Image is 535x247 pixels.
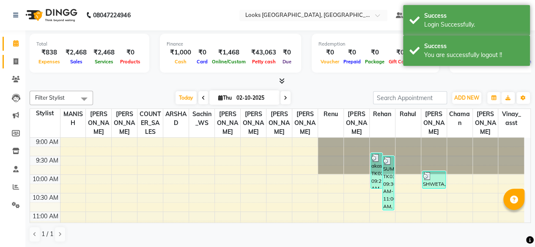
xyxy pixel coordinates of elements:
[163,109,189,128] span: ARSHAD
[36,41,143,48] div: Total
[318,48,341,57] div: ₹0
[195,59,210,65] span: Card
[31,175,60,184] div: 10:00 AM
[341,59,363,65] span: Prepaid
[248,48,280,57] div: ₹43,063
[447,109,472,128] span: Chaman
[280,48,294,57] div: ₹0
[34,156,60,165] div: 9:30 AM
[318,59,341,65] span: Voucher
[195,48,210,57] div: ₹0
[383,156,394,210] div: SUMIT, TK03, 09:30 AM-11:00 AM, Stylist Cut(M),Shave Regular,Shampoo Wash L'oreal(M)
[41,230,53,239] span: 1 / 1
[216,95,234,101] span: Thu
[498,109,524,128] span: Vinay_asst
[215,109,240,137] span: [PERSON_NAME]
[30,109,60,118] div: Stylist
[189,109,214,128] span: Sachin_WS
[280,59,294,65] span: Due
[373,91,447,104] input: Search Appointment
[387,59,414,65] span: Gift Cards
[93,3,130,27] b: 08047224946
[424,20,524,29] div: Login Successfully.
[35,94,65,101] span: Filter Stylist
[454,95,479,101] span: ADD NEW
[452,92,481,104] button: ADD NEW
[31,212,60,221] div: 11:00 AM
[421,109,447,137] span: [PERSON_NAME]
[118,59,143,65] span: Products
[363,59,387,65] span: Package
[167,41,294,48] div: Finance
[234,92,276,104] input: 2025-10-02
[371,153,382,188] div: akash, TK02, 09:25 AM-10:25 AM, Stylist Cut(M),[PERSON_NAME] Trimming
[176,91,197,104] span: Today
[370,109,395,119] span: Rehan
[36,59,62,65] span: Expenses
[62,48,90,57] div: ₹2,468
[93,59,115,65] span: Services
[395,109,421,119] span: Rahul
[60,109,86,128] span: MANISH
[167,48,195,57] div: ₹1,000
[86,109,111,137] span: [PERSON_NAME]
[424,51,524,60] div: You are successfully logout !!
[31,193,60,202] div: 10:30 AM
[363,48,387,57] div: ₹0
[266,109,292,137] span: [PERSON_NAME]
[36,48,62,57] div: ₹838
[387,48,414,57] div: ₹0
[112,109,137,137] span: [PERSON_NAME]
[424,11,524,20] div: Success
[423,171,445,188] div: SHWETA, TK01, 09:55 AM-10:25 AM, Kids Cut(M)
[173,59,189,65] span: Cash
[210,59,248,65] span: Online/Custom
[137,109,163,137] span: COUNTER_SALES
[34,138,60,147] div: 9:00 AM
[22,3,80,27] img: logo
[473,109,498,137] span: [PERSON_NAME]
[118,48,143,57] div: ₹0
[341,48,363,57] div: ₹0
[210,48,248,57] div: ₹1,468
[250,59,278,65] span: Petty cash
[318,109,343,119] span: Renu
[318,41,432,48] div: Redemption
[292,109,318,137] span: [PERSON_NAME]
[241,109,266,137] span: [PERSON_NAME]
[68,59,85,65] span: Sales
[424,42,524,51] div: Success
[90,48,118,57] div: ₹2,468
[344,109,369,137] span: [PERSON_NAME]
